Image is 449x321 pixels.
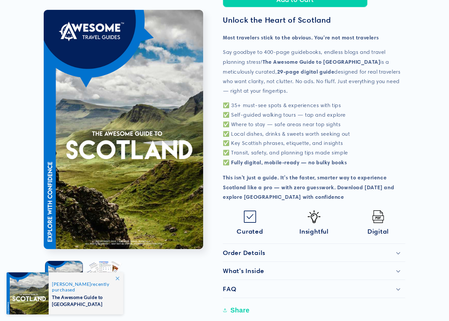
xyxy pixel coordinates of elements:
h3: Unlock the Heart of Scotland [223,15,405,25]
summary: Order Details [223,244,405,262]
span: recently purchased [52,281,116,292]
strong: This isn’t just a guide. It’s the faster, smarter way to experience Scotland like a pro — with ze... [223,174,394,200]
button: Share [223,303,251,317]
button: Load image 2 in gallery view [86,261,123,298]
h2: What's Inside [223,267,264,275]
span: Insightful [299,227,329,235]
span: Digital [367,227,389,235]
span: [PERSON_NAME] [52,281,91,287]
img: Idea-icon.png [308,210,320,223]
button: Load image 1 in gallery view [45,261,83,298]
p: Say goodbye to 400-page guidebooks, endless blogs and travel planning stress! is a meticulously c... [223,48,405,96]
strong: Most travelers stick to the obvious. You're not most travelers [223,34,379,41]
summary: What's Inside [223,262,405,280]
p: ✅ 35+ must-see spots & experiences with tips ✅ Self-guided walking tours — tap and explore ✅ Wher... [223,101,405,168]
strong: The Awesome Guide to [GEOGRAPHIC_DATA] [263,58,381,65]
span: Curated [237,227,263,235]
summary: FAQ [223,280,405,298]
span: The Awesome Guide to [GEOGRAPHIC_DATA] [52,292,116,308]
media-gallery: Gallery Viewer [44,10,206,300]
h2: Order Details [223,249,265,257]
img: Pdf.png [372,210,385,223]
h2: FAQ [223,285,236,293]
strong: 29-page digital guide [277,68,335,75]
strong: ✅ Fully digital, mobile-ready — no bulky books [223,159,347,166]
